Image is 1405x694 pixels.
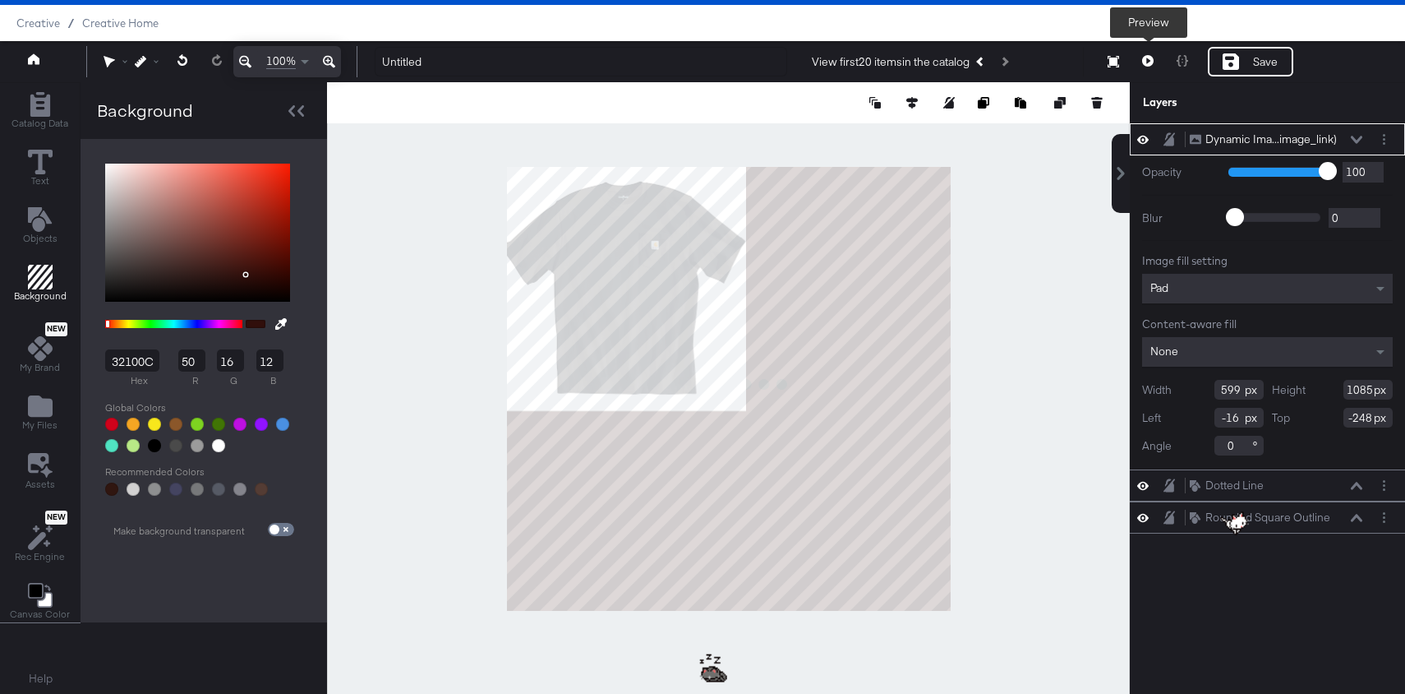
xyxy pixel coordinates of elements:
button: Paste image [1015,95,1031,111]
div: #4A4A4A [169,439,182,452]
div: Content-aware fill [1142,317,1393,332]
div: #4A90E2 [276,418,289,431]
button: Add Text [13,203,67,250]
button: Previous Product [970,47,993,76]
span: Assets [25,478,55,491]
button: Text [18,146,62,192]
span: Creative [16,16,60,30]
div: Background [97,99,193,123]
label: Blur [1142,211,1216,226]
img: 5EPtVf0ShUxGZjNQoQg4gQl1jBoDBgcGBwYEnQgWiINTgDXEAAAAASUVORK5CYII= [693,653,735,694]
span: Make background transparent [113,525,245,538]
label: Left [1142,410,1161,426]
div: Image fill setting [1142,253,1393,269]
button: NewRec Engine [5,507,75,568]
div: #F8E71C [148,418,161,431]
div: #FFFFFF [212,439,225,452]
div: Dotted Line [1205,478,1264,493]
div: #9B9B9B [191,439,204,452]
div: #9013FE [255,418,268,431]
button: Add Files [12,391,67,437]
div: Layers [1143,95,1311,110]
button: Add Rectangle [2,88,78,135]
svg: Copy image [978,97,989,109]
a: Creative Home [82,16,159,30]
button: Dynamic Ima...image_link) [1189,131,1338,148]
span: Pad [1150,280,1168,295]
span: Catalog Data [12,117,68,130]
button: Layer Options [1375,131,1393,148]
span: Background [14,289,67,303]
button: Copy image [978,95,994,111]
button: Help [17,664,64,694]
span: Recommended Colors [105,465,293,479]
button: Layer Options [1375,477,1393,494]
label: hex [105,372,173,391]
span: Text [31,174,49,187]
label: Height [1272,382,1306,398]
div: #BD10E0 [233,418,246,431]
img: mhvPgWaj3LD1RbUArAHeDw967hpQU1C+itJ8D2ce5eQqwklEZ4MeIrm0sJTtfzOTUCSkLsAFUMQaHgWTy16sQDLkp7kiy2o7W... [1215,504,1256,545]
span: My Files [22,419,58,432]
label: Angle [1142,438,1172,454]
span: Rec Engine [15,550,65,563]
span: Objects [23,232,58,245]
button: Assets [16,448,65,496]
button: NewMy Brand [10,319,70,380]
div: #000000 [148,439,161,452]
div: #417505 [212,418,225,431]
span: New [45,324,67,335]
div: #7ED321 [191,418,204,431]
svg: Paste image [1015,97,1026,109]
div: #D0021B [105,418,118,431]
div: Dynamic Ima...image_link) [1205,132,1337,147]
label: g [217,372,251,391]
div: Save [1253,54,1278,70]
span: Canvas Color [10,608,70,621]
label: b [256,372,290,391]
div: #50E3C2 [105,439,118,452]
div: Rounded Square Outline [1205,510,1330,525]
button: Layer Options [1375,509,1393,526]
div: #B8E986 [127,439,140,452]
span: None [1150,344,1178,359]
span: New [45,512,67,523]
label: Width [1142,382,1172,398]
label: Top [1272,410,1290,426]
div: View first 20 items in the catalog [812,54,970,70]
div: #8B572A [169,418,182,431]
span: 100% [266,53,296,69]
span: My Brand [20,361,60,374]
button: Add Rectangle [4,261,76,308]
button: Dotted Line [1189,477,1264,494]
label: Opacity [1142,164,1216,180]
span: / [60,16,82,30]
label: r [178,372,212,391]
button: Save [1208,47,1293,76]
div: #F5A623 [127,418,140,431]
button: Rounded Square Outline [1189,509,1331,526]
a: Help [29,671,53,687]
